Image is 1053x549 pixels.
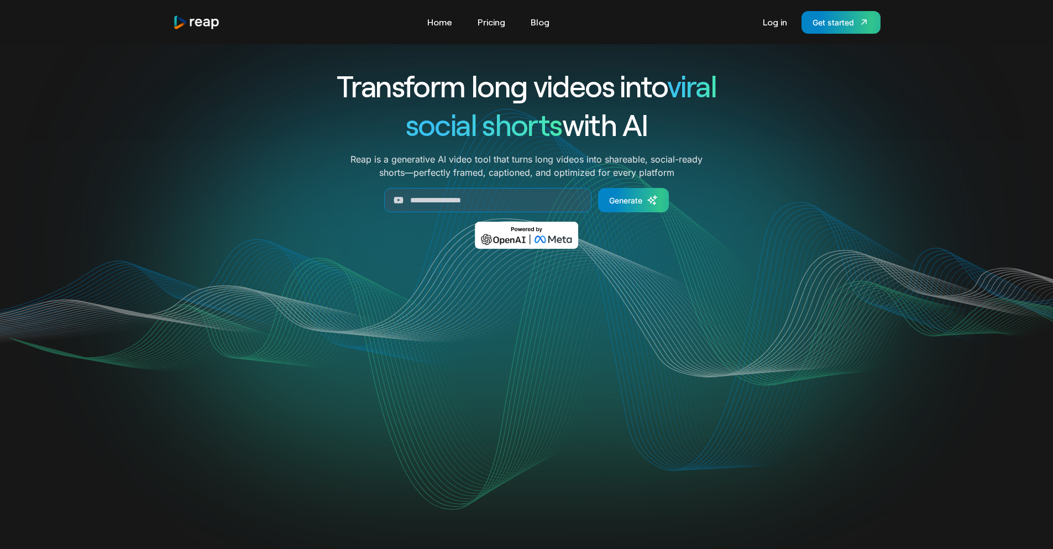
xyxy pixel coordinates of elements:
[525,13,555,31] a: Blog
[667,67,716,103] span: viral
[406,106,562,142] span: social shorts
[297,66,757,105] h1: Transform long videos into
[350,153,703,179] p: Reap is a generative AI video tool that turns long videos into shareable, social-ready shorts—per...
[297,188,757,212] form: Generate Form
[609,195,642,206] div: Generate
[297,105,757,144] h1: with AI
[801,11,881,34] a: Get started
[173,15,221,30] img: reap logo
[813,17,854,28] div: Get started
[757,13,793,31] a: Log in
[598,188,669,212] a: Generate
[472,13,511,31] a: Pricing
[422,13,458,31] a: Home
[304,265,749,488] video: Your browser does not support the video tag.
[173,15,221,30] a: home
[475,222,578,249] img: Powered by OpenAI & Meta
